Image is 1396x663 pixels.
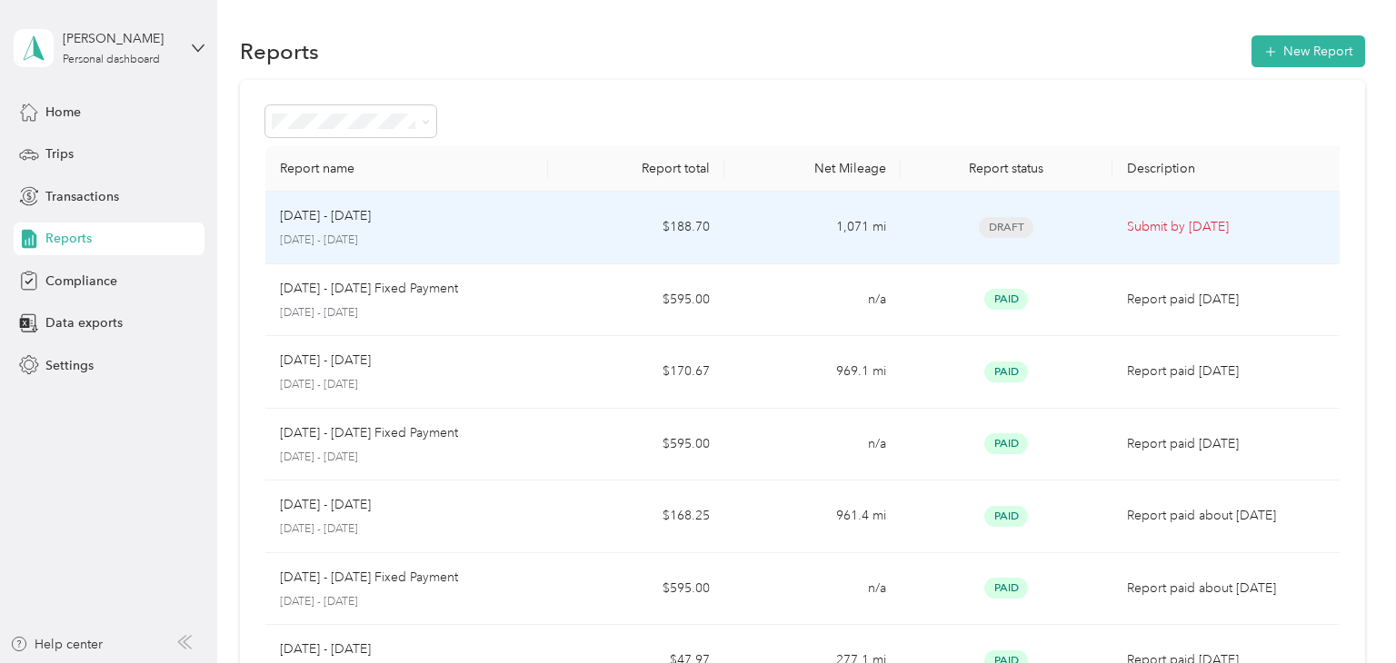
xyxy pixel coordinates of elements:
p: Report paid about [DATE] [1127,506,1333,526]
div: Personal dashboard [63,54,160,65]
button: New Report [1251,35,1365,67]
span: Paid [984,433,1028,454]
td: n/a [724,553,901,626]
span: Home [45,103,81,122]
td: $188.70 [548,192,724,264]
p: [DATE] - [DATE] [280,495,371,515]
div: Report status [915,161,1098,176]
p: [DATE] - [DATE] [280,233,533,249]
td: $595.00 [548,409,724,481]
td: $595.00 [548,553,724,626]
td: 1,071 mi [724,192,901,264]
p: [DATE] - [DATE] [280,639,371,659]
span: Draft [979,217,1033,238]
p: [DATE] - [DATE] [280,521,533,538]
span: Compliance [45,272,117,291]
p: Report paid [DATE] [1127,290,1333,310]
button: Help center [10,635,103,654]
th: Description [1112,146,1348,192]
span: Paid [984,506,1028,527]
th: Report total [548,146,724,192]
p: [DATE] - [DATE] Fixed Payment [280,423,458,443]
h1: Reports [240,42,319,61]
td: 969.1 mi [724,336,901,409]
span: Trips [45,144,74,163]
span: Paid [984,289,1028,310]
span: Transactions [45,187,119,206]
span: Paid [984,361,1028,382]
span: Paid [984,578,1028,599]
p: Submit by [DATE] [1127,217,1333,237]
th: Net Mileage [724,146,901,192]
p: [DATE] - [DATE] [280,450,533,466]
td: n/a [724,409,901,481]
p: Report paid about [DATE] [1127,579,1333,599]
p: [DATE] - [DATE] [280,377,533,393]
td: 961.4 mi [724,480,901,553]
div: [PERSON_NAME] [63,29,176,48]
td: $170.67 [548,336,724,409]
p: [DATE] - [DATE] Fixed Payment [280,279,458,299]
td: $595.00 [548,264,724,337]
p: Report paid [DATE] [1127,434,1333,454]
p: [DATE] - [DATE] [280,206,371,226]
td: n/a [724,264,901,337]
th: Report name [265,146,548,192]
p: Report paid [DATE] [1127,361,1333,381]
p: [DATE] - [DATE] [280,594,533,610]
p: [DATE] - [DATE] Fixed Payment [280,568,458,588]
p: [DATE] - [DATE] [280,351,371,371]
p: [DATE] - [DATE] [280,305,533,322]
span: Settings [45,356,94,375]
span: Reports [45,229,92,248]
span: Data exports [45,313,123,332]
iframe: Everlance-gr Chat Button Frame [1294,561,1396,663]
td: $168.25 [548,480,724,553]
